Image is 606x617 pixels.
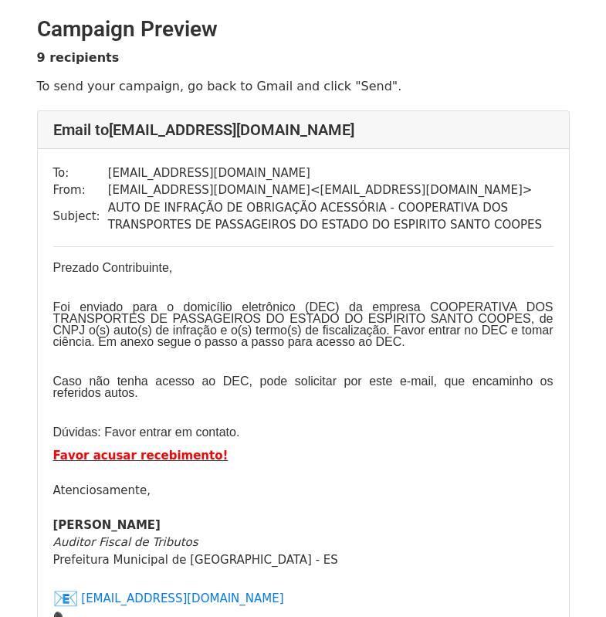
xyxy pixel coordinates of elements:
[53,261,173,274] span: Prezado Contribuinte,
[53,181,108,199] td: From:
[53,449,229,497] span: Atenciosamente,
[53,518,161,532] b: [PERSON_NAME]
[81,591,283,605] a: [EMAIL_ADDRESS][DOMAIN_NAME]
[53,449,229,463] font: Favor acusar recebimento!
[37,78,570,94] p: To send your campaign, go back to Gmail and click "Send".
[53,300,554,348] span: Foi enviado para o domicílio eletrônico (DEC) da empresa COOPERATIVA DOS TRANSPORTES DE PASSAGEIR...
[53,535,198,549] i: Auditor Fiscal de Tributos
[53,551,554,569] div: Prefeitura Municipal de [GEOGRAPHIC_DATA] - ES
[53,120,554,139] h4: Email to [EMAIL_ADDRESS][DOMAIN_NAME]
[53,164,108,182] td: To:
[53,425,240,439] span: Dúvidas: Favor entrar em contato.
[53,375,554,399] span: Caso não tenha acesso ao DEC, pode solicitar por este e-mail, que encaminho os referidos autos.
[53,586,78,611] img: 📧
[53,199,108,234] td: Subject:
[108,164,554,182] td: [EMAIL_ADDRESS][DOMAIN_NAME]
[108,181,554,199] td: [EMAIL_ADDRESS][DOMAIN_NAME] < [EMAIL_ADDRESS][DOMAIN_NAME] >
[108,199,554,234] td: AUTO DE INFRAÇÃO DE OBRIGAÇÃO ACESSÓRIA - COOPERATIVA DOS TRANSPORTES DE PASSAGEIROS DO ESTADO DO...
[37,16,570,42] h2: Campaign Preview
[37,50,120,65] strong: 9 recipients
